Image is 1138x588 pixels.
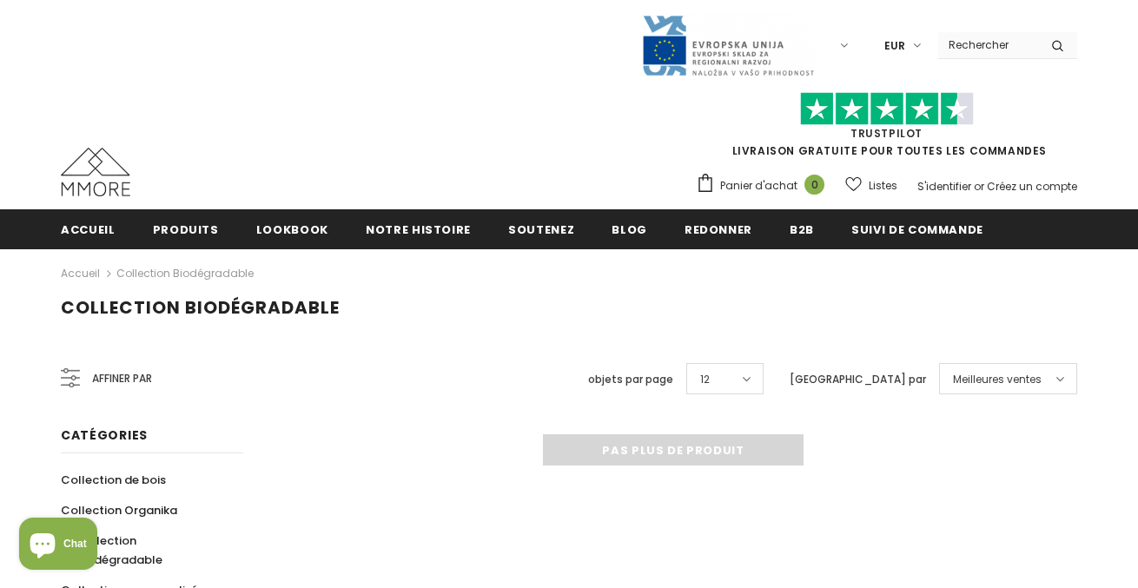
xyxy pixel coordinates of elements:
span: Collection Organika [61,502,177,519]
a: Redonner [685,209,752,248]
a: Collection Organika [61,495,177,525]
a: Produits [153,209,219,248]
a: S'identifier [917,179,971,194]
span: Collection de bois [61,472,166,488]
a: TrustPilot [850,126,923,141]
span: 0 [804,175,824,195]
img: Cas MMORE [61,148,130,196]
a: Listes [845,170,897,201]
a: Suivi de commande [851,209,983,248]
img: Faites confiance aux étoiles pilotes [800,92,974,126]
span: LIVRAISON GRATUITE POUR TOUTES LES COMMANDES [696,100,1077,158]
a: Collection biodégradable [116,266,254,281]
img: Javni Razpis [641,14,815,77]
span: B2B [790,221,814,238]
a: Blog [612,209,647,248]
span: Notre histoire [366,221,471,238]
span: Suivi de commande [851,221,983,238]
a: Collection biodégradable [61,525,224,575]
span: Accueil [61,221,116,238]
a: Accueil [61,209,116,248]
label: objets par page [588,371,673,388]
span: EUR [884,37,905,55]
span: Collection biodégradable [76,532,162,568]
span: Collection biodégradable [61,295,340,320]
a: Collection de bois [61,465,166,495]
input: Search Site [938,32,1038,57]
a: B2B [790,209,814,248]
span: or [974,179,984,194]
span: Lookbook [256,221,328,238]
span: Listes [869,177,897,195]
span: Affiner par [92,369,152,388]
span: Blog [612,221,647,238]
span: Produits [153,221,219,238]
span: Redonner [685,221,752,238]
a: Accueil [61,263,100,284]
span: Panier d'achat [720,177,797,195]
a: Lookbook [256,209,328,248]
a: soutenez [508,209,574,248]
span: Catégories [61,426,148,444]
a: Panier d'achat 0 [696,173,833,199]
span: Meilleures ventes [953,371,1042,388]
label: [GEOGRAPHIC_DATA] par [790,371,926,388]
inbox-online-store-chat: Shopify online store chat [14,518,103,574]
a: Notre histoire [366,209,471,248]
a: Javni Razpis [641,37,815,52]
span: 12 [700,371,710,388]
a: Créez un compte [987,179,1077,194]
span: soutenez [508,221,574,238]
